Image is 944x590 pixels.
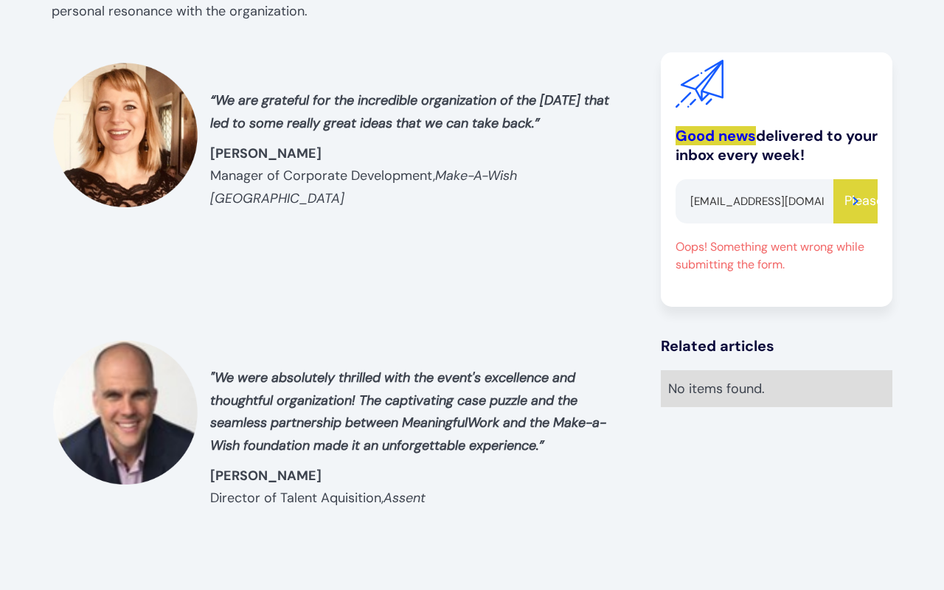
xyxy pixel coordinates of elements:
[676,178,833,223] input: Email address
[676,237,870,273] div: Oops! Something went wrong while submitting the form.
[52,465,631,510] p: ‍ Director of Talent Aquisition,
[52,217,631,240] p: ‍
[853,196,859,205] img: Send email button.
[210,167,517,207] em: Make-A-Wish [GEOGRAPHIC_DATA]
[52,247,631,270] p: ‍
[676,230,878,280] div: Email Form failure
[383,489,426,507] em: Assent
[210,145,322,162] strong: [PERSON_NAME]
[210,467,322,485] strong: [PERSON_NAME]
[661,336,892,355] div: Related articles
[52,548,631,572] h4: ‍
[52,277,631,300] p: ‍
[676,125,756,145] a: Good news
[210,91,609,132] em: “We are grateful for the incredible organization of the [DATE] that led to some really great idea...
[52,60,631,83] p: ‍
[668,377,885,400] div: No items found.
[52,517,631,541] h4: ‍
[52,29,631,52] p: ‍
[52,307,631,330] p: ‍
[833,178,878,223] input: Please wait...
[210,369,606,454] em: "We were absolutely thrilled with the event's excellence and thoughtful organization! The captiva...
[676,178,878,223] form: Email Form
[52,142,631,210] p: ‍ Manager of Corporate Development,
[676,125,878,164] div: delivered to your inbox every week!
